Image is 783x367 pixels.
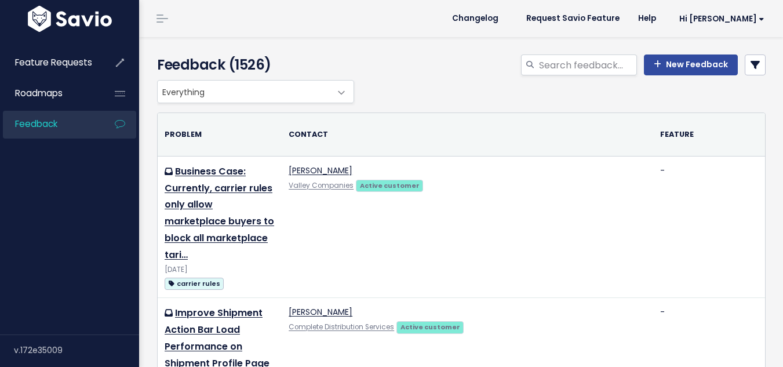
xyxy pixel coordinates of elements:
a: [PERSON_NAME] [289,306,352,318]
strong: Active customer [400,322,460,332]
span: Feedback [15,118,57,130]
strong: Active customer [360,181,420,190]
div: v.172e35009 [14,335,139,365]
input: Search feedback... [538,54,637,75]
a: Complete Distribution Services [289,322,394,332]
div: [DATE] [165,264,275,276]
a: Hi [PERSON_NAME] [665,10,774,28]
span: carrier rules [165,278,224,290]
span: Roadmaps [15,87,63,99]
a: New Feedback [644,54,738,75]
a: Valley Companies [289,181,354,190]
a: Feature Requests [3,49,96,76]
span: Hi [PERSON_NAME] [679,14,764,23]
a: carrier rules [165,276,224,290]
span: Changelog [452,14,498,23]
span: Feature Requests [15,56,92,68]
a: Active customer [396,321,464,332]
a: [PERSON_NAME] [289,165,352,176]
a: Business Case: Currently, carrier rules only allow marketplace buyers to block all marketplace tari… [165,165,274,261]
span: Everything [157,80,354,103]
a: Request Savio Feature [517,10,629,27]
h4: Feedback (1526) [157,54,348,75]
a: Active customer [356,179,423,191]
img: logo-white.9d6f32f41409.svg [25,6,115,32]
a: Feedback [3,111,96,137]
th: Problem [158,113,282,156]
span: Everything [158,81,330,103]
th: Contact [282,113,653,156]
a: Roadmaps [3,80,96,107]
a: Help [629,10,665,27]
